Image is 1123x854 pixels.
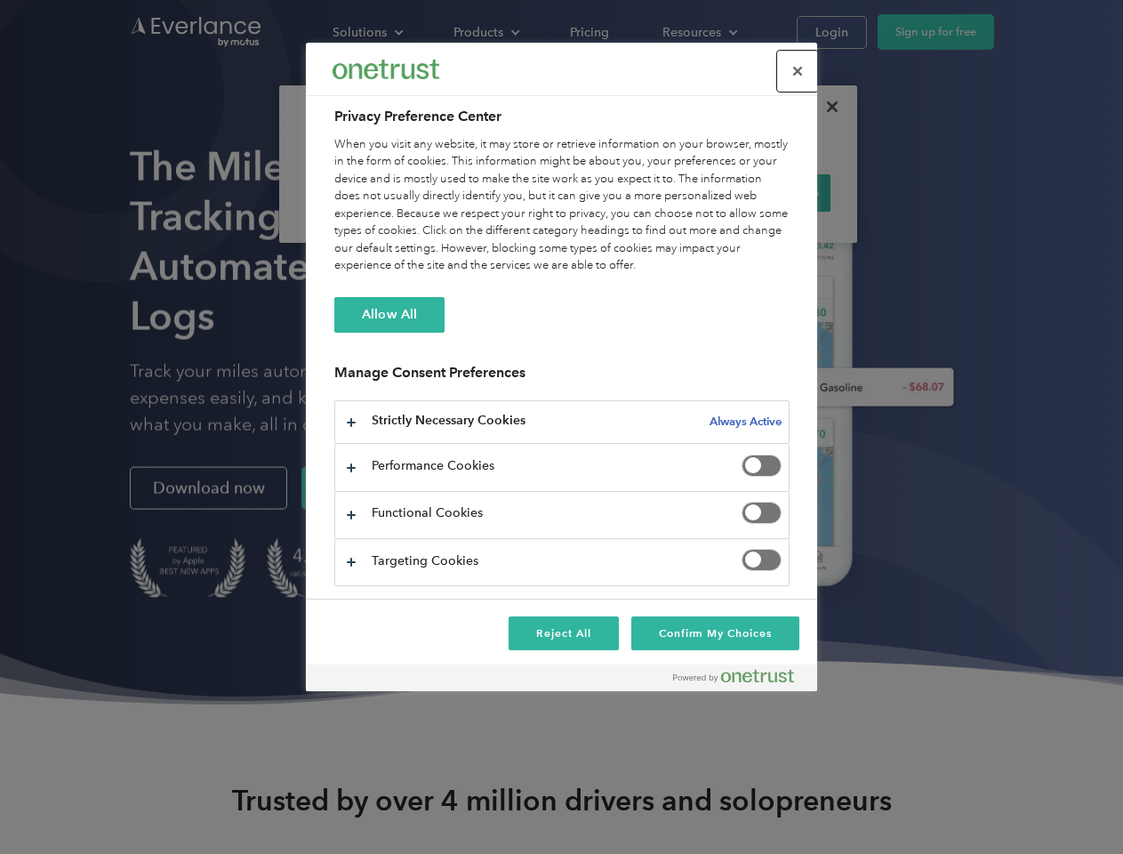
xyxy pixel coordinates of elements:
[334,364,790,391] h3: Manage Consent Preferences
[509,616,619,650] button: Reject All
[306,43,817,691] div: Preference center
[334,106,790,127] h2: Privacy Preference Center
[673,669,794,683] img: Powered by OneTrust Opens in a new Tab
[673,669,808,691] a: Powered by OneTrust Opens in a new Tab
[334,136,790,275] div: When you visit any website, it may store or retrieve information on your browser, mostly in the f...
[306,43,817,691] div: Privacy Preference Center
[333,60,439,78] img: Everlance
[778,52,817,91] button: Close
[333,52,439,87] div: Everlance
[334,297,445,333] button: Allow All
[631,616,799,650] button: Confirm My Choices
